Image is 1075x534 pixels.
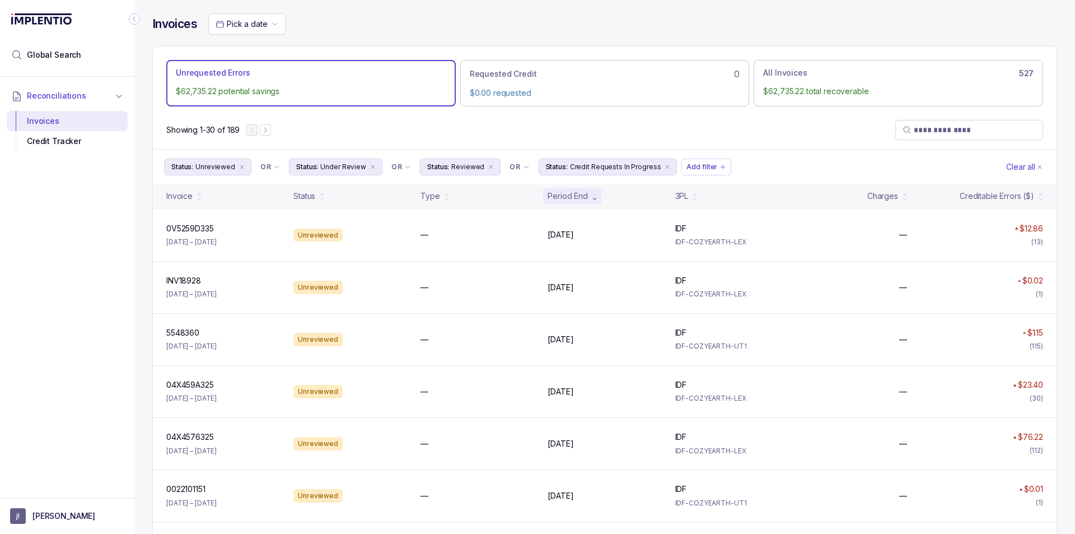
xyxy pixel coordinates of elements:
[1036,497,1043,508] div: (1)
[675,341,789,352] p: IDF-COZYEARTH-UT1
[166,484,205,495] p: 0022101151
[546,161,568,173] p: Status:
[675,236,789,248] p: IDF-COZYEARTH-LEX
[548,386,573,397] p: [DATE]
[166,498,217,509] p: [DATE] – [DATE]
[166,60,1043,106] ul: Action Tab Group
[1036,289,1043,300] div: (1)
[171,161,193,173] p: Status:
[10,508,124,524] button: User initials[PERSON_NAME]
[548,282,573,293] p: [DATE]
[570,161,661,173] p: Credit Requests In Progress
[1004,159,1045,175] button: Clear Filters
[487,162,496,171] div: remove content
[16,111,119,131] div: Invoices
[164,159,251,175] li: Filter Chip Unreviewed
[166,124,240,136] div: Remaining page entries
[510,162,529,171] li: Filter Chip Connector undefined
[548,191,588,202] div: Period End
[899,282,907,293] p: —
[166,289,217,300] p: [DATE] – [DATE]
[675,393,789,404] p: IDF-COZYEARTH-LEX
[548,334,573,345] p: [DATE]
[675,379,687,391] p: IDF
[1020,223,1043,234] p: $12.86
[451,161,484,173] p: Reviewed
[420,282,428,293] p: —
[675,327,687,338] p: IDF
[1031,236,1043,248] div: (13)
[320,161,366,173] p: Under Review
[1024,484,1043,495] p: $0.01
[1013,384,1016,387] img: red pointer upwards
[166,379,214,391] p: 04X459A325
[1018,379,1043,391] p: $23.40
[152,16,197,32] h4: Invoices
[32,510,95,522] p: [PERSON_NAME]
[470,68,537,80] p: Requested Credit
[1030,393,1043,404] div: (30)
[289,159,382,175] button: Filter Chip Under Review
[293,191,315,202] div: Status
[1022,275,1043,286] p: $0.02
[27,49,81,61] span: Global Search
[7,83,128,108] button: Reconciliations
[675,191,689,202] div: 3PL
[128,12,141,26] div: Collapse Icon
[899,229,907,240] p: —
[675,431,687,443] p: IDF
[686,161,717,173] p: Add filter
[548,229,573,240] p: [DATE]
[293,281,343,294] div: Unreviewed
[1019,488,1022,491] img: red pointer upwards
[470,67,740,81] div: 0
[681,159,731,175] button: Filter Chip Add filter
[10,508,26,524] span: User initials
[166,341,217,352] p: [DATE] – [DATE]
[166,191,193,202] div: Invoice
[539,159,677,175] li: Filter Chip Credit Requests In Progress
[1027,327,1043,338] p: $1.15
[166,393,217,404] p: [DATE] – [DATE]
[675,445,789,457] p: IDF-COZYEARTH-LEX
[675,498,789,509] p: IDF-COZYEARTH-UT1
[675,289,789,300] p: IDF-COZYEARTH-LEX
[237,162,246,171] div: remove content
[387,159,415,175] button: Filter Chip Connector undefined
[166,223,214,234] p: 0V5259D335
[1019,69,1034,78] h6: 527
[1030,445,1043,456] div: (112)
[216,18,267,30] search: Date Range Picker
[293,229,343,242] div: Unreviewed
[420,334,428,345] p: —
[256,159,284,175] button: Filter Chip Connector undefined
[1017,280,1021,282] img: red pointer upwards
[548,438,573,449] p: [DATE]
[166,327,199,338] p: 5548360
[420,229,428,240] p: —
[420,438,428,449] p: —
[675,223,687,234] p: IDF
[1018,431,1043,443] p: $76.22
[510,162,520,171] p: OR
[420,159,501,175] button: Filter Chip Reviewed
[296,161,318,173] p: Status:
[675,484,687,495] p: IDF
[391,162,402,171] p: OR
[663,162,672,171] div: remove content
[763,86,1034,97] p: $62,735.22 total recoverable
[548,490,573,502] p: [DATE]
[176,67,250,78] p: Unrequested Errors
[166,275,201,286] p: INV18928
[1006,161,1035,173] p: Clear all
[260,162,280,171] li: Filter Chip Connector undefined
[164,159,1004,175] ul: Filter Group
[260,162,271,171] p: OR
[1022,332,1026,335] img: red pointer upwards
[166,124,240,136] p: Showing 1-30 of 189
[899,386,907,397] p: —
[16,131,119,151] div: Credit Tracker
